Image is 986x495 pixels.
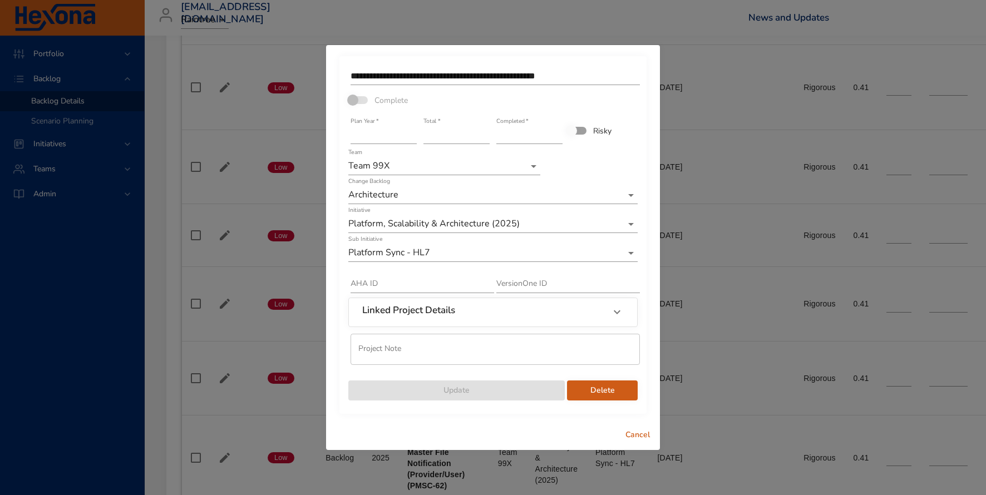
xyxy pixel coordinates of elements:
[348,157,540,175] div: Team 99X
[348,179,390,185] label: Change Backlog
[348,236,382,242] label: Sub Initiative
[624,428,651,442] span: Cancel
[349,298,637,326] div: Linked Project Details
[593,125,612,137] span: Risky
[362,305,455,316] h6: Linked Project Details
[348,150,362,156] label: Team
[351,118,378,125] label: Plan Year
[567,380,638,401] button: Delete
[620,425,655,445] button: Cancel
[348,186,638,204] div: Architecture
[348,207,370,214] label: Initiative
[348,215,638,233] div: Platform, Scalability & Architecture (2025)
[496,118,529,125] label: Completed
[374,95,408,106] span: Complete
[423,118,440,125] label: Total
[348,244,638,262] div: Platform Sync - HL7
[576,384,629,398] span: Delete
